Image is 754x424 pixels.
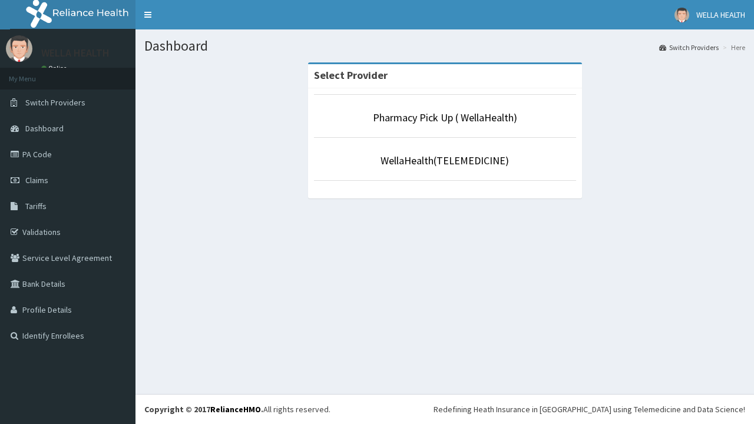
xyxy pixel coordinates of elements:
p: WELLA HEALTH [41,48,110,58]
strong: Select Provider [314,68,388,82]
img: User Image [6,35,32,62]
span: Claims [25,175,48,185]
a: RelianceHMO [210,404,261,415]
span: WELLA HEALTH [696,9,745,20]
span: Tariffs [25,201,47,211]
span: Dashboard [25,123,64,134]
div: Redefining Heath Insurance in [GEOGRAPHIC_DATA] using Telemedicine and Data Science! [434,403,745,415]
li: Here [720,42,745,52]
h1: Dashboard [144,38,745,54]
a: Switch Providers [659,42,719,52]
img: User Image [674,8,689,22]
a: WellaHealth(TELEMEDICINE) [381,154,509,167]
strong: Copyright © 2017 . [144,404,263,415]
a: Online [41,64,70,72]
span: Switch Providers [25,97,85,108]
footer: All rights reserved. [135,394,754,424]
a: Pharmacy Pick Up ( WellaHealth) [373,111,517,124]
